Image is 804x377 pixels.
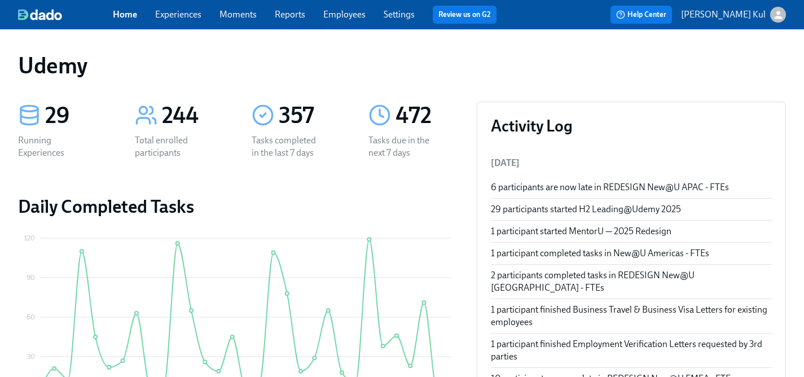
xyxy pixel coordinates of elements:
[323,9,366,20] a: Employees
[155,9,201,20] a: Experiences
[491,304,772,328] div: 1 participant finished Business Travel & Business Visa Letters for existing employees
[27,313,35,321] tspan: 60
[45,102,108,130] div: 29
[18,52,87,79] h1: Udemy
[24,234,35,242] tspan: 120
[491,225,772,238] div: 1 participant started MentorU — 2025 Redesign
[384,9,415,20] a: Settings
[113,9,137,20] a: Home
[491,116,772,136] h3: Activity Log
[279,102,341,130] div: 357
[252,134,324,159] div: Tasks completed in the last 7 days
[681,8,766,21] p: [PERSON_NAME] Kul
[491,338,772,363] div: 1 participant finished Employment Verification Letters requested by 3rd parties
[491,203,772,216] div: 29 participants started H2 Leading@Udemy 2025
[368,134,441,159] div: Tasks due in the next 7 days
[491,269,772,294] div: 2 participants completed tasks in REDESIGN New@U [GEOGRAPHIC_DATA] - FTEs
[396,102,458,130] div: 472
[491,157,520,168] span: [DATE]
[438,9,491,20] a: Review us on G2
[433,6,497,24] button: Review us on G2
[18,9,113,20] a: dado
[610,6,672,24] button: Help Center
[275,9,305,20] a: Reports
[681,7,786,23] button: [PERSON_NAME] Kul
[18,134,90,159] div: Running Experiences
[18,195,459,218] h2: Daily Completed Tasks
[219,9,257,20] a: Moments
[162,102,225,130] div: 244
[491,247,772,260] div: 1 participant completed tasks in New@U Americas - FTEs
[135,134,207,159] div: Total enrolled participants
[27,274,35,282] tspan: 90
[616,9,666,20] span: Help Center
[18,9,62,20] img: dado
[27,353,35,361] tspan: 30
[491,181,772,194] div: 6 participants are now late in REDESIGN New@U APAC - FTEs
